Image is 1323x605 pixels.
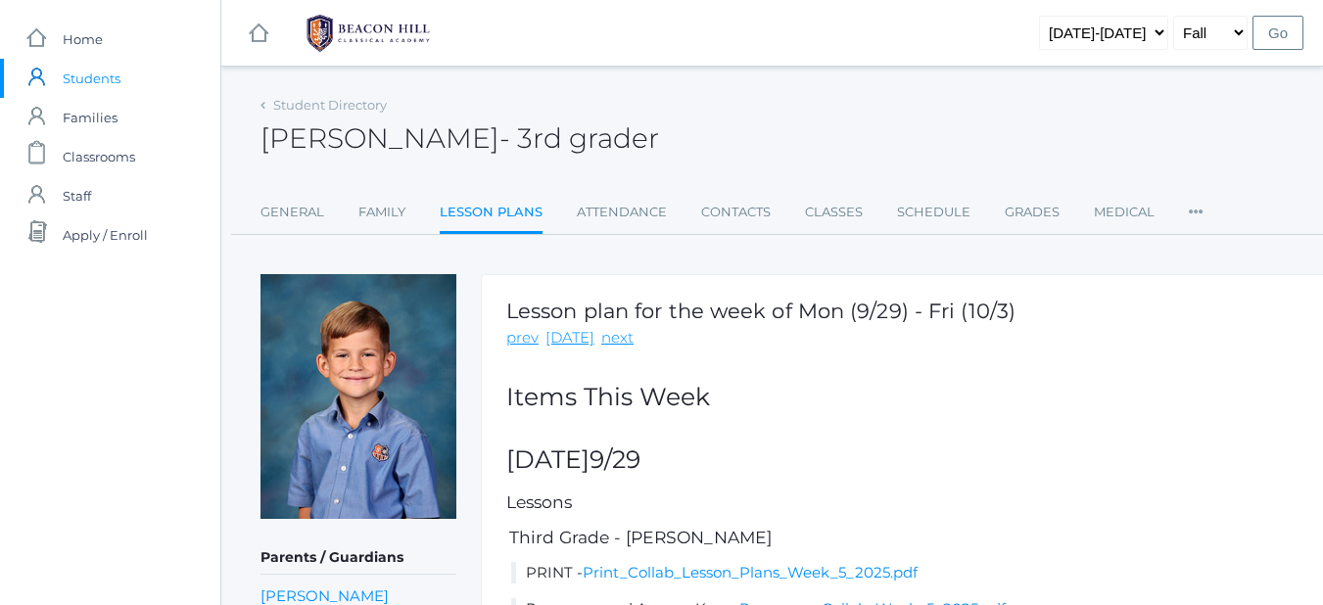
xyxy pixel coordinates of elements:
h5: Parents / Guardians [260,541,456,575]
a: [DATE] [545,327,594,349]
a: next [601,327,634,349]
h1: Lesson plan for the week of Mon (9/29) - Fri (10/3) [506,300,1016,322]
span: 9/29 [590,444,640,474]
a: Student Directory [273,97,387,113]
span: Staff [63,176,91,215]
a: prev [506,327,539,349]
input: Go [1252,16,1303,50]
a: Grades [1005,193,1060,232]
a: Attendance [577,193,667,232]
a: Classes [805,193,863,232]
a: Print_Collab_Lesson_Plans_Week_5_2025.pdf [583,563,918,582]
a: Contacts [701,193,771,232]
span: Families [63,98,118,137]
span: Students [63,59,120,98]
span: Apply / Enroll [63,215,148,255]
span: - 3rd grader [499,121,659,155]
span: Home [63,20,103,59]
a: Lesson Plans [440,193,543,235]
a: General [260,193,324,232]
img: Dustin Laubacher [260,274,456,519]
a: Schedule [897,193,970,232]
a: Family [358,193,405,232]
a: Medical [1094,193,1155,232]
span: Classrooms [63,137,135,176]
img: 1_BHCALogos-05.png [295,9,442,58]
h2: [PERSON_NAME] [260,123,659,154]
